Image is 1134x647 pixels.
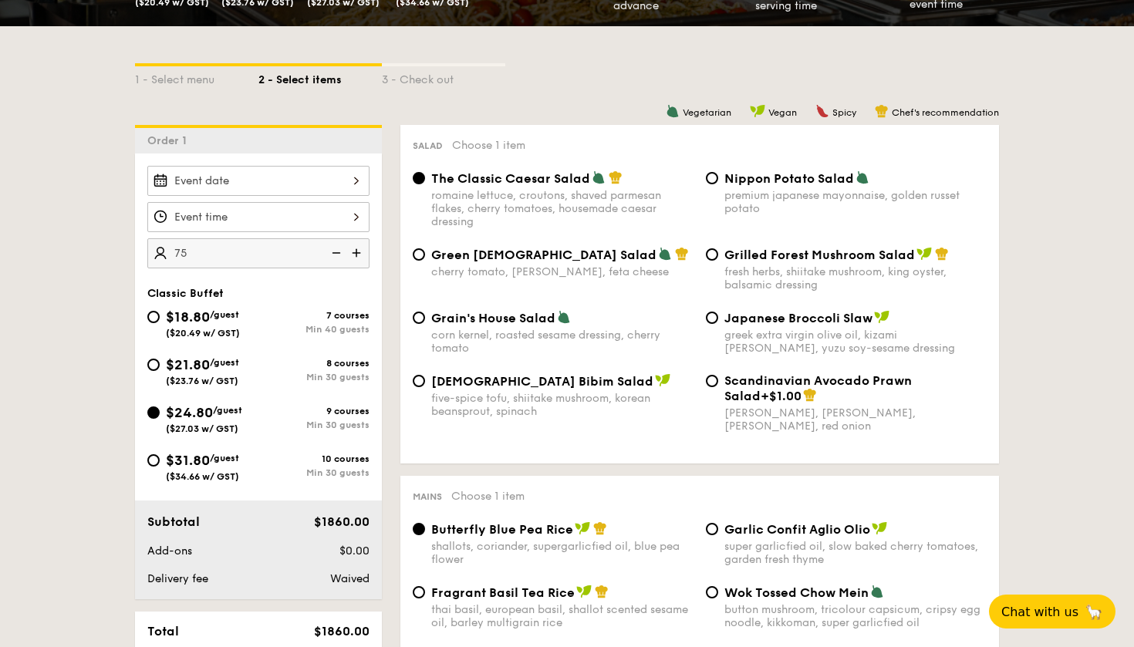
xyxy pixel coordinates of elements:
input: Number of guests [147,238,370,268]
img: icon-vegetarian.fe4039eb.svg [592,170,606,184]
img: icon-chef-hat.a58ddaea.svg [593,521,607,535]
span: Fragrant Basil Tea Rice [431,585,575,600]
span: /guest [210,309,239,320]
img: icon-chef-hat.a58ddaea.svg [595,585,609,598]
div: 2 - Select items [258,66,382,88]
span: /guest [213,405,242,416]
img: icon-add.58712e84.svg [346,238,370,268]
span: Total [147,624,179,639]
span: Grain's House Salad [431,311,555,325]
input: Japanese Broccoli Slawgreek extra virgin olive oil, kizami [PERSON_NAME], yuzu soy-sesame dressing [706,312,718,324]
span: ($34.66 w/ GST) [166,471,239,482]
img: icon-chef-hat.a58ddaea.svg [875,104,889,118]
div: Min 30 guests [258,372,370,382]
input: Event time [147,202,370,232]
div: cherry tomato, [PERSON_NAME], feta cheese [431,265,694,278]
span: [DEMOGRAPHIC_DATA] Bibim Salad [431,374,653,389]
img: icon-chef-hat.a58ddaea.svg [675,247,689,261]
input: $31.80/guest($34.66 w/ GST)10 coursesMin 30 guests [147,454,160,467]
div: Min 30 guests [258,467,370,478]
div: romaine lettuce, croutons, shaved parmesan flakes, cherry tomatoes, housemade caesar dressing [431,189,694,228]
div: premium japanese mayonnaise, golden russet potato [724,189,987,215]
span: ($23.76 w/ GST) [166,376,238,386]
input: Grilled Forest Mushroom Saladfresh herbs, shiitake mushroom, king oyster, balsamic dressing [706,248,718,261]
span: Subtotal [147,514,200,529]
span: +$1.00 [761,389,802,403]
img: icon-vegetarian.fe4039eb.svg [658,247,672,261]
span: Grilled Forest Mushroom Salad [724,248,915,262]
div: thai basil, european basil, shallot scented sesame oil, barley multigrain rice [431,603,694,629]
span: The Classic Caesar Salad [431,171,590,186]
input: $18.80/guest($20.49 w/ GST)7 coursesMin 40 guests [147,311,160,323]
img: icon-vegetarian.fe4039eb.svg [666,104,680,118]
div: fresh herbs, shiitake mushroom, king oyster, balsamic dressing [724,265,987,291]
input: [DEMOGRAPHIC_DATA] Bibim Saladfive-spice tofu, shiitake mushroom, korean beansprout, spinach [413,375,425,387]
div: corn kernel, roasted sesame dressing, cherry tomato [431,329,694,355]
span: $0.00 [339,544,370,558]
div: Min 40 guests [258,324,370,335]
input: Fragrant Basil Tea Ricethai basil, european basil, shallot scented sesame oil, barley multigrain ... [413,586,425,598]
span: Garlic Confit Aglio Olio [724,522,870,537]
span: Add-ons [147,544,192,558]
img: icon-vegetarian.fe4039eb.svg [870,585,884,598]
div: five-spice tofu, shiitake mushroom, korean beansprout, spinach [431,392,694,418]
span: /guest [210,357,239,368]
img: icon-vegan.f8ff3823.svg [750,104,765,118]
button: Chat with us🦙 [989,595,1115,628]
span: Vegetarian [683,107,731,118]
span: Vegan [768,107,797,118]
span: /guest [210,453,239,463]
span: Waived [330,572,370,585]
img: icon-vegan.f8ff3823.svg [576,585,592,598]
img: icon-vegetarian.fe4039eb.svg [557,310,571,324]
input: The Classic Caesar Saladromaine lettuce, croutons, shaved parmesan flakes, cherry tomatoes, house... [413,172,425,184]
input: $21.80/guest($23.76 w/ GST)8 coursesMin 30 guests [147,359,160,371]
img: icon-vegan.f8ff3823.svg [874,310,889,324]
img: icon-vegan.f8ff3823.svg [872,521,887,535]
span: Nippon Potato Salad [724,171,854,186]
div: 9 courses [258,406,370,416]
div: 10 courses [258,453,370,464]
img: icon-chef-hat.a58ddaea.svg [935,247,949,261]
span: Scandinavian Avocado Prawn Salad [724,373,912,403]
span: Classic Buffet [147,287,224,300]
span: Spicy [832,107,856,118]
input: Nippon Potato Saladpremium japanese mayonnaise, golden russet potato [706,172,718,184]
div: 7 courses [258,310,370,321]
span: Chef's recommendation [892,107,999,118]
span: $1860.00 [314,624,370,639]
span: $21.80 [166,356,210,373]
div: 8 courses [258,358,370,369]
img: icon-reduce.1d2dbef1.svg [323,238,346,268]
div: super garlicfied oil, slow baked cherry tomatoes, garden fresh thyme [724,540,987,566]
img: icon-chef-hat.a58ddaea.svg [609,170,623,184]
img: icon-vegan.f8ff3823.svg [575,521,590,535]
span: ($20.49 w/ GST) [166,328,240,339]
input: Event date [147,166,370,196]
input: Green [DEMOGRAPHIC_DATA] Saladcherry tomato, [PERSON_NAME], feta cheese [413,248,425,261]
input: Scandinavian Avocado Prawn Salad+$1.00[PERSON_NAME], [PERSON_NAME], [PERSON_NAME], red onion [706,375,718,387]
img: icon-vegetarian.fe4039eb.svg [856,170,869,184]
span: Order 1 [147,134,193,147]
span: Choose 1 item [451,490,525,503]
div: 3 - Check out [382,66,505,88]
span: Wok Tossed Chow Mein [724,585,869,600]
div: greek extra virgin olive oil, kizami [PERSON_NAME], yuzu soy-sesame dressing [724,329,987,355]
div: 1 - Select menu [135,66,258,88]
span: Choose 1 item [452,139,525,152]
span: $24.80 [166,404,213,421]
span: Japanese Broccoli Slaw [724,311,872,325]
img: icon-vegan.f8ff3823.svg [916,247,932,261]
input: Garlic Confit Aglio Oliosuper garlicfied oil, slow baked cherry tomatoes, garden fresh thyme [706,523,718,535]
div: button mushroom, tricolour capsicum, cripsy egg noodle, kikkoman, super garlicfied oil [724,603,987,629]
span: Butterfly Blue Pea Rice [431,522,573,537]
span: Salad [413,140,443,151]
span: Chat with us [1001,605,1078,619]
input: Grain's House Saladcorn kernel, roasted sesame dressing, cherry tomato [413,312,425,324]
span: $31.80 [166,452,210,469]
input: $24.80/guest($27.03 w/ GST)9 coursesMin 30 guests [147,406,160,419]
span: Green [DEMOGRAPHIC_DATA] Salad [431,248,656,262]
input: Wok Tossed Chow Meinbutton mushroom, tricolour capsicum, cripsy egg noodle, kikkoman, super garli... [706,586,718,598]
span: ($27.03 w/ GST) [166,423,238,434]
span: Mains [413,491,442,502]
